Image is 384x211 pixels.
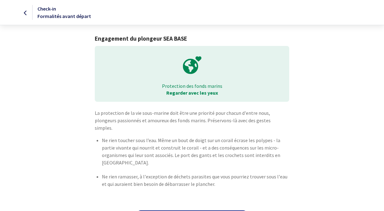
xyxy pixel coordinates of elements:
p: Protection des fonds marins [99,83,285,89]
strong: Regarder avec les yeux [166,90,218,96]
span: Check-in Formalités avant départ [37,6,91,19]
p: Ne rien ramasser, à l'exception de déchets parasites que vous pourriez trouver sous l'eau et qui ... [102,173,289,188]
h1: Engagement du plongeur SEA BASE [95,35,289,42]
p: La protection de la vie sous-marine doit être une priorité pour chacun d'entre nous, plongeurs pa... [95,109,289,132]
p: Ne rien toucher sous l’eau. Même un bout de doigt sur un corail écrase les polypes - la partie vi... [102,137,289,166]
